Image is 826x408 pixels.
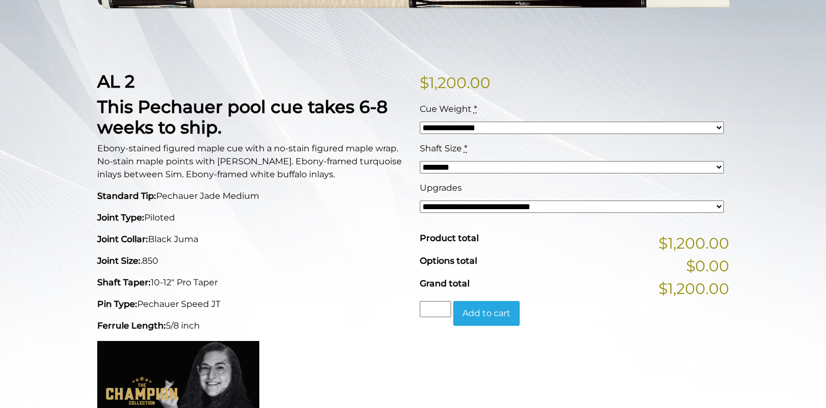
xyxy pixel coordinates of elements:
p: Black Juma [97,233,407,246]
strong: Pin Type: [97,299,137,309]
span: $ [420,73,429,92]
input: Product quantity [420,301,451,317]
abbr: required [474,104,477,114]
span: Shaft Size [420,143,462,153]
p: Pechauer Speed JT [97,298,407,311]
p: Pechauer Jade Medium [97,190,407,203]
strong: Standard Tip: [97,191,156,201]
span: Cue Weight [420,104,472,114]
p: .850 [97,255,407,267]
span: Ebony-stained figured maple cue with a no-stain figured maple wrap. No-stain maple points with [P... [97,143,402,179]
strong: Ferrule Length: [97,320,166,331]
bdi: 1,200.00 [420,73,491,92]
span: Upgrades [420,183,462,193]
span: $1,200.00 [659,277,729,300]
abbr: required [464,143,467,153]
p: 10-12" Pro Taper [97,276,407,289]
p: 5/8 inch [97,319,407,332]
span: Grand total [420,278,469,289]
strong: This Pechauer pool cue takes 6-8 weeks to ship. [97,96,388,138]
span: Options total [420,256,477,266]
span: $1,200.00 [659,232,729,255]
strong: Joint Collar: [97,234,148,244]
p: Piloted [97,211,407,224]
strong: Joint Type: [97,212,144,223]
strong: Joint Size: [97,256,140,266]
button: Add to cart [453,301,520,326]
strong: Shaft Taper: [97,277,151,287]
span: Product total [420,233,479,243]
span: $0.00 [686,255,729,277]
strong: AL 2 [97,71,135,92]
